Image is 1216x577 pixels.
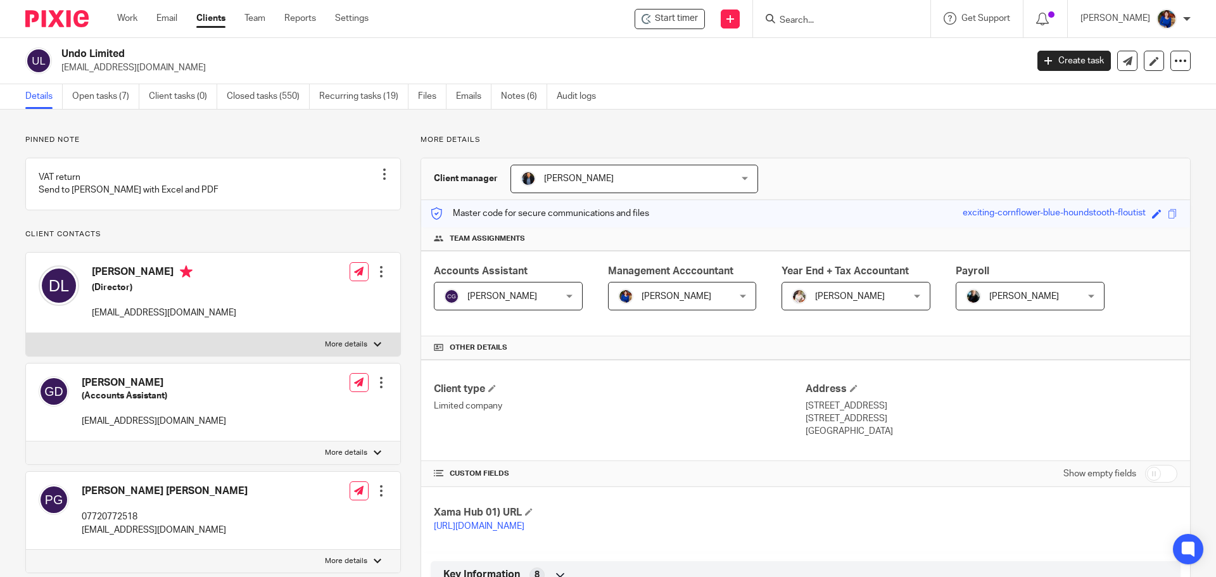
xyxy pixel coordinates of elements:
div: Undo Limited [635,9,705,29]
span: [PERSON_NAME] [544,174,614,183]
span: [PERSON_NAME] [467,292,537,301]
a: Emails [456,84,491,109]
h4: CUSTOM FIELDS [434,469,806,479]
h4: [PERSON_NAME] [92,265,236,281]
p: More details [325,556,367,566]
a: Client tasks (0) [149,84,217,109]
span: Year End + Tax Accountant [782,266,909,276]
a: Closed tasks (550) [227,84,310,109]
p: [EMAIL_ADDRESS][DOMAIN_NAME] [82,524,248,536]
img: nicky-partington.jpg [966,289,981,304]
p: Master code for secure communications and files [431,207,649,220]
h4: Address [806,383,1177,396]
p: [PERSON_NAME] [1080,12,1150,25]
span: Team assignments [450,234,525,244]
a: Team [244,12,265,25]
input: Search [778,15,892,27]
span: Management Acccountant [608,266,733,276]
a: Email [156,12,177,25]
img: martin-hickman.jpg [521,171,536,186]
p: [STREET_ADDRESS] [806,412,1177,425]
img: svg%3E [39,265,79,306]
a: Files [418,84,446,109]
div: exciting-cornflower-blue-houndstooth-floutist [963,206,1146,221]
p: [EMAIL_ADDRESS][DOMAIN_NAME] [82,415,226,428]
img: Nicole.jpeg [1156,9,1177,29]
span: Start timer [655,12,698,25]
a: Notes (6) [501,84,547,109]
label: Show empty fields [1063,467,1136,480]
a: Create task [1037,51,1111,71]
p: Pinned note [25,135,401,145]
span: [PERSON_NAME] [642,292,711,301]
a: Reports [284,12,316,25]
span: Accounts Assistant [434,266,528,276]
p: [EMAIL_ADDRESS][DOMAIN_NAME] [61,61,1018,74]
h4: [PERSON_NAME] [82,376,226,390]
h4: Xama Hub 01) URL [434,506,806,519]
a: [URL][DOMAIN_NAME] [434,522,524,531]
img: Pixie [25,10,89,27]
p: 07720772518 [82,510,248,523]
span: [PERSON_NAME] [815,292,885,301]
h5: (Director) [92,281,236,294]
h5: (Accounts Assistant) [82,390,226,402]
p: More details [325,448,367,458]
img: Kayleigh%20Henson.jpeg [792,289,807,304]
h4: Client type [434,383,806,396]
h3: Client manager [434,172,498,185]
img: svg%3E [444,289,459,304]
a: Recurring tasks (19) [319,84,408,109]
p: [STREET_ADDRESS] [806,400,1177,412]
img: Nicole.jpeg [618,289,633,304]
p: [GEOGRAPHIC_DATA] [806,425,1177,438]
a: Audit logs [557,84,605,109]
p: Client contacts [25,229,401,239]
a: Work [117,12,137,25]
a: Clients [196,12,225,25]
p: More details [421,135,1191,145]
img: svg%3E [39,485,69,515]
h2: Undo Limited [61,48,827,61]
span: Get Support [961,14,1010,23]
a: Settings [335,12,369,25]
span: Other details [450,343,507,353]
p: More details [325,339,367,350]
img: svg%3E [25,48,52,74]
span: Payroll [956,266,989,276]
p: [EMAIL_ADDRESS][DOMAIN_NAME] [92,307,236,319]
h4: [PERSON_NAME] [PERSON_NAME] [82,485,248,498]
i: Primary [180,265,193,278]
span: [PERSON_NAME] [989,292,1059,301]
a: Details [25,84,63,109]
img: svg%3E [39,376,69,407]
a: Open tasks (7) [72,84,139,109]
p: Limited company [434,400,806,412]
